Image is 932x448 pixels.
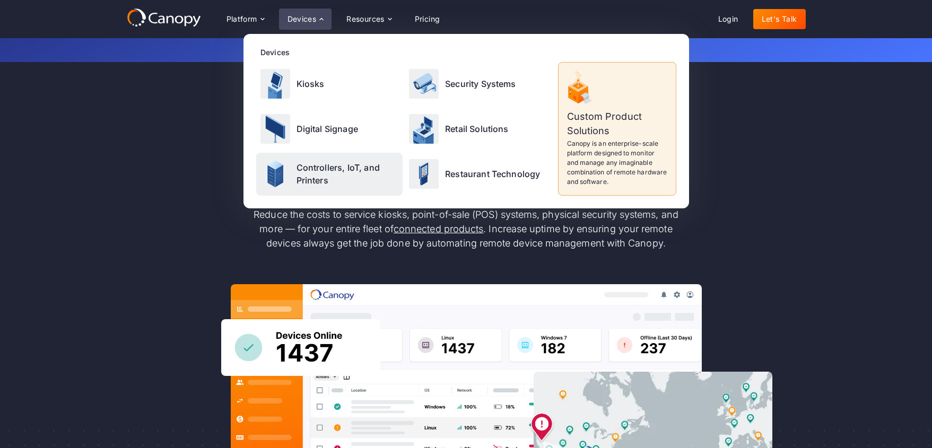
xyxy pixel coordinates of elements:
p: Restaurant Technology [445,168,540,180]
p: Custom Product Solutions [567,109,667,138]
a: Let's Talk [753,9,806,29]
p: Security Systems [445,77,516,90]
div: Resources [338,8,399,30]
div: Devices [260,47,676,58]
div: Resources [346,15,385,23]
p: Get [206,45,726,56]
a: Pricing [406,9,449,29]
a: connected products [394,223,483,234]
a: Digital Signage [256,107,403,150]
p: Digital Signage [297,122,358,135]
a: Retail Solutions [405,107,552,150]
p: Controllers, IoT, and Printers [297,161,399,187]
a: Login [710,9,747,29]
p: Reduce the costs to service kiosks, point-of-sale (POS) systems, physical security systems, and m... [243,207,689,250]
p: Retail Solutions [445,122,509,135]
nav: Devices [243,34,689,208]
a: Security Systems [405,62,552,105]
a: Restaurant Technology [405,153,552,196]
p: Kiosks [297,77,325,90]
a: Kiosks [256,62,403,105]
p: Canopy is an enterprise-scale platform designed to monitor and manage any imaginable combination ... [567,139,667,187]
div: Platform [227,15,257,23]
div: Devices [288,15,317,23]
div: Platform [218,8,273,30]
a: Custom Product SolutionsCanopy is an enterprise-scale platform designed to monitor and manage any... [558,62,676,196]
img: Canopy sees how many devices are online [221,319,380,376]
a: Controllers, IoT, and Printers [256,153,403,196]
div: Devices [279,8,332,30]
